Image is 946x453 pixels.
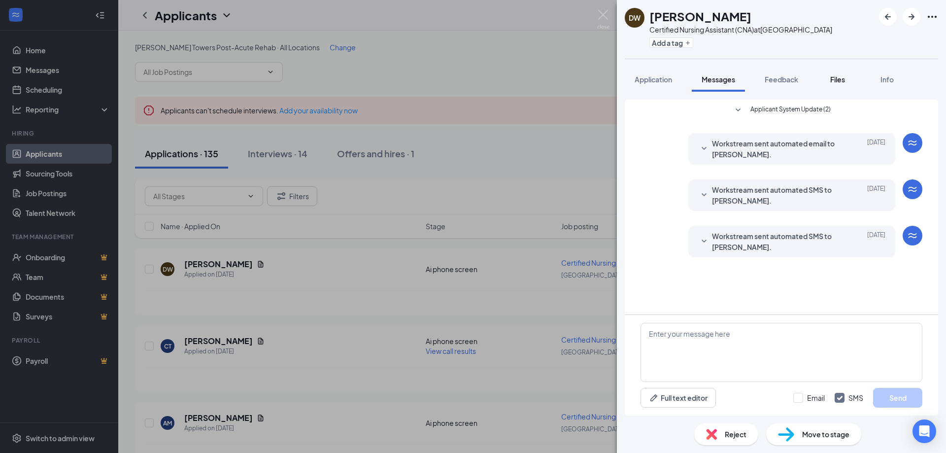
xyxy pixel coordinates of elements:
button: Full text editorPen [641,388,716,408]
span: Feedback [765,75,798,84]
span: Messages [702,75,735,84]
svg: Pen [649,393,659,403]
span: Move to stage [802,429,849,440]
span: [DATE] [867,138,885,160]
svg: SmallChevronDown [698,236,710,247]
button: Send [873,388,922,408]
span: [DATE] [867,184,885,206]
span: Reject [725,429,746,440]
button: PlusAdd a tag [649,37,693,48]
div: DW [629,13,641,23]
span: [DATE] [867,231,885,252]
svg: SmallChevronDown [698,143,710,155]
svg: Ellipses [926,11,938,23]
svg: ArrowLeftNew [882,11,894,23]
span: Applicant System Update (2) [750,105,831,116]
svg: ArrowRight [906,11,917,23]
button: ArrowLeftNew [879,8,897,26]
div: Open Intercom Messenger [912,419,936,443]
span: Workstream sent automated SMS to [PERSON_NAME]. [712,231,841,252]
svg: WorkstreamLogo [907,137,918,149]
svg: WorkstreamLogo [907,230,918,242]
span: Info [880,75,894,84]
span: Files [830,75,845,84]
svg: SmallChevronDown [698,189,710,201]
h1: [PERSON_NAME] [649,8,751,25]
svg: Plus [685,40,691,46]
svg: WorkstreamLogo [907,183,918,195]
div: Certified Nursing Assistant (CNA) at [GEOGRAPHIC_DATA] [649,25,832,35]
span: Workstream sent automated SMS to [PERSON_NAME]. [712,184,841,206]
button: SmallChevronDownApplicant System Update (2) [732,105,831,116]
span: Workstream sent automated email to [PERSON_NAME]. [712,138,841,160]
button: ArrowRight [903,8,920,26]
svg: SmallChevronDown [732,105,744,116]
span: Application [635,75,672,84]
